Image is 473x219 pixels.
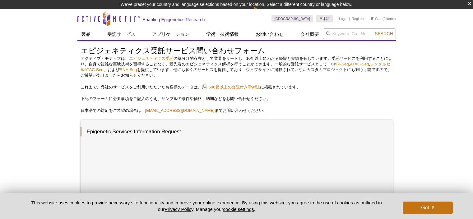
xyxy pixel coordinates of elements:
a: [GEOGRAPHIC_DATA] [271,15,313,22]
p: これまで、弊社のサービスをご利用いただいたお客様のデータは、 に掲載されています。 [81,84,393,90]
h3: Epigenetic Services Information Request [81,127,387,136]
li: | [349,15,350,22]
a: アプリケーション [148,28,193,40]
a: RNA-Seq [120,67,137,72]
a: 日本語 [316,15,333,22]
li: (0 items) [371,15,396,22]
a: シングルセルATAC-Seq [81,62,391,72]
button: cookie settings [223,207,254,212]
button: Got it! [403,202,452,214]
p: This website uses cookies to provide necessary site functionality and improve your online experie... [21,199,393,212]
a: 会社概要 [297,28,323,40]
a: Register [352,17,364,21]
button: Search [373,31,395,36]
a: 500報以上の査読付き学術誌 [202,84,260,90]
h2: Enabling Epigenetics Research [143,17,205,22]
h1: エピジェネティクス受託サービス問い合わせフォーム [81,47,393,56]
a: 製品 [77,28,94,40]
a: お問い合わせ [252,28,287,40]
a: エピジェネティクス受託 [129,56,174,61]
a: 学術・技術情報 [202,28,243,40]
img: Change Here [253,5,270,19]
a: Login [339,17,347,21]
a: [EMAIL_ADDRESS][DOMAIN_NAME] [145,108,215,113]
a: Cart [371,17,382,21]
img: Your Cart [371,17,373,20]
a: ChIP-Seq [331,62,349,66]
span: Search [375,31,393,36]
p: 下記のフォームに必要事項をご記入のうえ、サンプルの条件や価格、納期などをお問い合わせください。 [81,96,393,102]
input: Keyword, Cat. No. [323,28,396,39]
a: ATAC-Seq [350,62,369,66]
a: 受託サービス [104,28,139,40]
p: 日本語での対応をご希望の場合は、 までお問い合わせください。 [81,108,393,113]
p: アクティブ・モティフは、 の草分け的存在として業界をリードし、10年以上にわたる経験と実績を有しています。受託サービスを利用することにより、自身で複雑な実験技術を習得することなく、最先端のエピジ... [81,56,393,78]
a: Privacy Policy [165,207,193,212]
